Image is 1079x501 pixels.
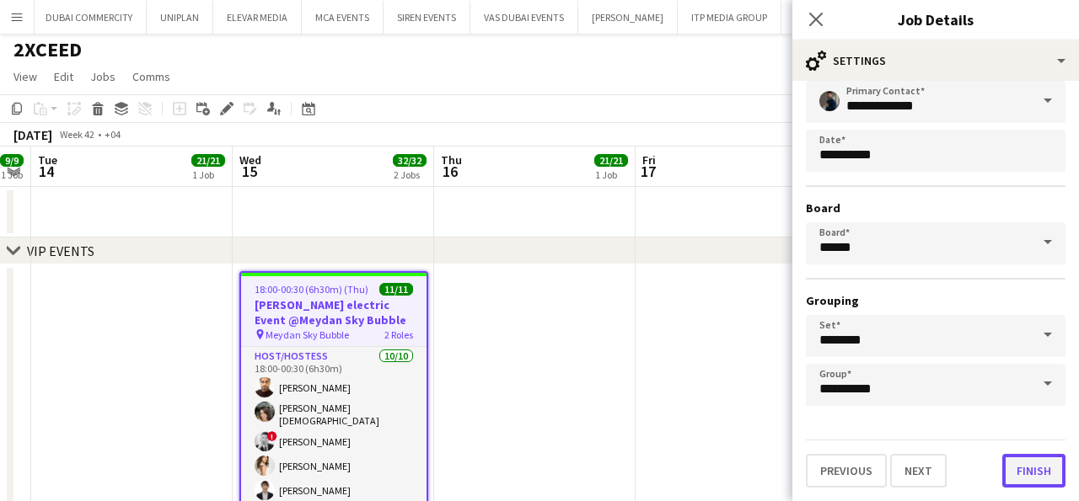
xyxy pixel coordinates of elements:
span: 14 [35,162,57,181]
div: VIP EVENTS [27,243,94,259]
span: Comms [132,69,170,84]
a: View [7,66,44,88]
button: Finish [1002,454,1066,488]
button: DUBAI COMMERCITY [32,1,147,34]
span: 16 [438,162,462,181]
span: 32/32 [393,154,427,167]
div: +04 [105,128,121,141]
span: 2 Roles [384,328,413,341]
h1: 2XCEED [13,37,82,62]
span: 11/11 [379,283,413,296]
span: Jobs [90,69,115,84]
button: VAS DUBAI EVENTS [470,1,578,34]
span: 21/21 [191,154,225,167]
button: Next [890,454,947,488]
div: 1 Job [1,168,23,181]
div: 1 Job [192,168,224,181]
a: Comms [126,66,177,88]
span: Thu [441,152,462,168]
span: Week 42 [56,128,98,141]
button: SIREN EVENTS [384,1,470,34]
span: 18:00-00:30 (6h30m) (Thu) [255,283,368,296]
a: Jobs [83,66,122,88]
h3: Job Details [792,8,1079,30]
span: 21/21 [594,154,628,167]
button: SALATA [781,1,842,34]
span: View [13,69,37,84]
div: [DATE] [13,126,52,143]
div: 1 Job [595,168,627,181]
button: UNIPLAN [147,1,213,34]
span: ! [267,431,277,441]
button: MCA EVENTS [302,1,384,34]
button: ELEVAR MEDIA [213,1,302,34]
span: Fri [642,152,656,168]
span: Tue [38,152,57,168]
h3: Board [806,200,1066,216]
button: [PERSON_NAME] [578,1,678,34]
h3: Grouping [806,293,1066,308]
span: Wed [239,152,261,168]
button: ITP MEDIA GROUP [678,1,781,34]
div: Settings [792,40,1079,81]
span: Edit [54,69,73,84]
span: 15 [237,162,261,181]
a: Edit [47,66,80,88]
span: 17 [640,162,656,181]
div: 2 Jobs [394,168,426,181]
button: Previous [806,454,887,488]
span: Meydan Sky Bubble [266,328,349,341]
h3: [PERSON_NAME] electric Event @Meydan Sky Bubble [241,297,427,328]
